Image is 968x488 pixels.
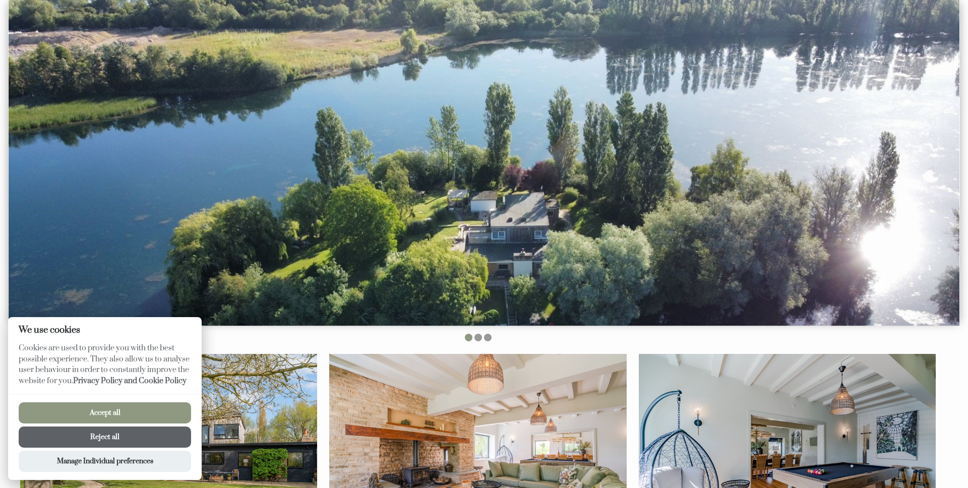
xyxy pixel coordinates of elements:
[8,325,202,335] h2: We use cookies
[73,376,187,386] a: Privacy Policy and Cookie Policy
[19,451,191,472] button: Manage Individual preferences
[19,426,191,448] button: Reject all
[19,402,191,423] button: Accept all
[8,343,202,394] p: Cookies are used to provide you with the best possible experience. They also allow us to analyse ...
